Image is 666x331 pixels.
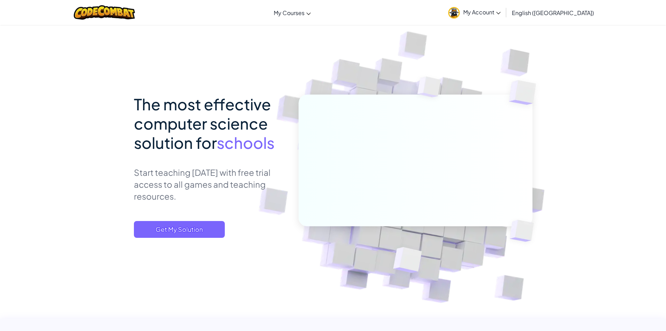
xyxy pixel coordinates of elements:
[270,3,314,22] a: My Courses
[508,3,597,22] a: English ([GEOGRAPHIC_DATA])
[274,9,305,16] span: My Courses
[512,9,594,16] span: English ([GEOGRAPHIC_DATA])
[463,8,501,16] span: My Account
[217,133,274,152] span: schools
[134,94,271,152] span: The most effective computer science solution for
[448,7,460,19] img: avatar
[74,5,135,20] img: CodeCombat logo
[445,1,504,23] a: My Account
[498,205,550,256] img: Overlap cubes
[376,232,438,290] img: Overlap cubes
[134,166,288,202] p: Start teaching [DATE] with free trial access to all games and teaching resources.
[134,221,225,238] button: Get My Solution
[495,63,556,122] img: Overlap cubes
[404,63,454,115] img: Overlap cubes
